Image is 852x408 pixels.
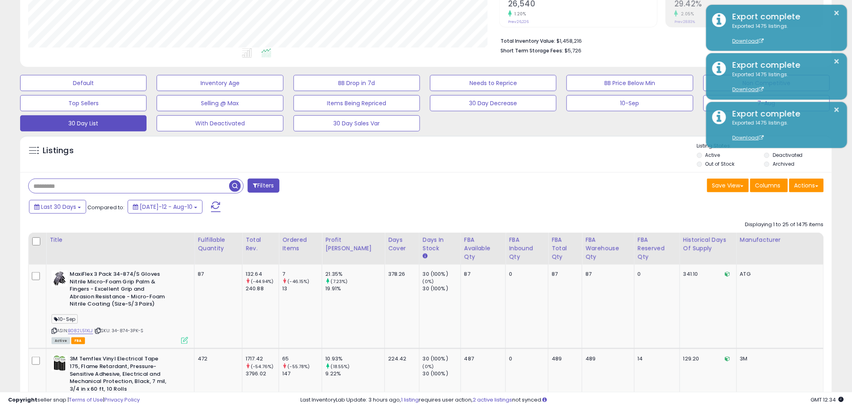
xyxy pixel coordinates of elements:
label: Active [705,152,720,158]
div: 132.64 [246,271,279,278]
div: 489 [552,355,576,362]
div: FBA Total Qty [552,236,579,261]
div: 240.88 [246,285,279,292]
b: Total Inventory Value: [500,37,555,44]
button: BB Price Below Min [567,75,693,91]
label: Archived [773,160,794,167]
button: Non Competitive [703,75,830,91]
div: 3796.02 [246,370,279,377]
div: 472 [198,355,236,362]
small: (0%) [423,278,434,285]
small: (-55.78%) [288,363,310,370]
b: MaxiFlex 3 Pack 34-874/S Gloves Nitrile Micro-Foam Grip Palm & Fingers - Excellent Grip and Abras... [70,271,168,310]
div: 378.26 [388,271,413,278]
div: Export complete [726,11,841,23]
div: 13 [282,285,322,292]
button: × [834,56,840,67]
button: Save View [707,179,749,192]
button: × [834,105,840,115]
small: Days In Stock. [423,253,428,260]
div: 30 (100%) [423,355,461,362]
a: Download [732,37,764,44]
div: seller snap | | [8,396,140,404]
small: (-54.76%) [251,363,273,370]
div: 87 [464,271,500,278]
button: 7-Aug [703,95,830,111]
div: 3M [740,355,817,362]
div: 1717.42 [246,355,279,362]
div: FBA inbound Qty [509,236,545,261]
div: Exported 1475 listings. [726,71,841,94]
div: Ordered Items [282,236,318,253]
div: 19.91% [325,285,385,292]
div: 87 [552,271,576,278]
div: Last InventoryLab Update: 3 hours ago, requires user action, not synced. [301,396,844,404]
small: (7.23%) [331,278,348,285]
span: [DATE]-12 - Aug-10 [140,203,192,211]
small: (-46.15%) [288,278,310,285]
div: Export complete [726,59,841,71]
div: Fulfillable Quantity [198,236,239,253]
b: 3M Temflex Vinyl Electrical Tape 175, Flame Retardant, Pressure-Sensitive Adhesive, Electrical an... [70,355,168,395]
div: Displaying 1 to 25 of 1475 items [745,221,824,229]
a: 1 listing [401,396,419,404]
div: 129.20 [683,355,730,362]
div: 9.22% [325,370,385,377]
button: Actions [789,179,824,192]
div: Days In Stock [423,236,457,253]
button: Items Being Repriced [294,95,420,111]
div: ASIN: [52,271,188,343]
small: 2.05% [678,11,694,17]
a: B082L51XLJ [68,327,93,334]
div: 489 [585,355,628,362]
button: [DATE]-12 - Aug-10 [128,200,203,214]
b: Short Term Storage Fees: [500,47,563,54]
div: Days Cover [388,236,416,253]
button: Filters [248,179,279,193]
img: 51ujFxvvS7L._SL40_.jpg [52,271,68,287]
div: Historical Days Of Supply [683,236,733,253]
small: (0%) [423,363,434,370]
button: Inventory Age [157,75,283,91]
button: × [834,8,840,18]
a: Download [732,86,764,93]
div: 341.10 [683,271,730,278]
div: 30 (100%) [423,370,461,377]
button: Columns [750,179,788,192]
button: Top Sellers [20,95,147,111]
div: FBA Warehouse Qty [585,236,631,261]
button: 30 Day List [20,115,147,131]
h5: Listings [43,145,74,156]
small: Prev: 26,226 [508,19,529,24]
button: Last 30 Days [29,200,86,214]
label: Out of Stock [705,160,735,167]
div: Exported 1475 listings. [726,23,841,45]
div: FBA Available Qty [464,236,503,261]
span: 2025-09-10 12:34 GMT [811,396,844,404]
strong: Copyright [8,396,37,404]
small: Prev: 28.83% [674,19,695,24]
div: 0 [638,271,674,278]
div: Exported 1475 listings. [726,119,841,142]
button: 30 Day Decrease [430,95,556,111]
div: Total Rev. [246,236,275,253]
div: 0 [509,271,542,278]
small: (18.55%) [331,363,350,370]
small: 1.20% [512,11,526,17]
div: 30 (100%) [423,271,461,278]
div: 87 [585,271,628,278]
p: Listing States: [697,142,832,150]
button: BB Drop in 7d [294,75,420,91]
div: Profit [PERSON_NAME] [325,236,381,253]
span: $5,726 [565,47,581,54]
div: 0 [509,355,542,362]
li: $1,458,216 [500,35,818,45]
button: 30 Day Sales Var [294,115,420,131]
div: 147 [282,370,322,377]
a: Download [732,134,764,141]
span: Last 30 Days [41,203,76,211]
div: ATG [740,271,817,278]
div: 14 [638,355,674,362]
div: 10.93% [325,355,385,362]
div: 21.35% [325,271,385,278]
